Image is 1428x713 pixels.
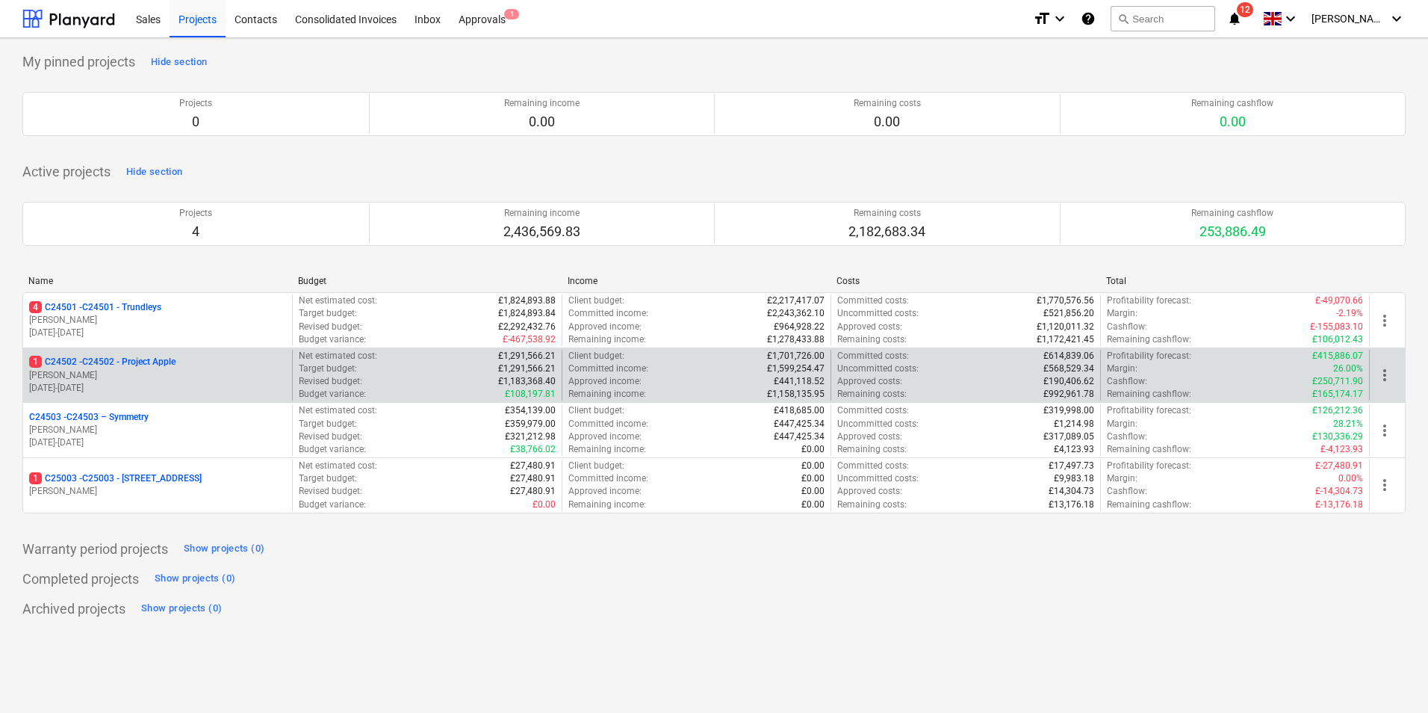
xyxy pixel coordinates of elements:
[774,321,825,333] p: £964,928.22
[1312,350,1363,362] p: £415,886.07
[1111,6,1215,31] button: Search
[29,327,286,339] p: [DATE] - [DATE]
[1081,10,1096,28] i: Knowledge base
[1107,307,1137,320] p: Margin :
[299,485,362,498] p: Revised budget :
[1237,2,1253,17] span: 12
[29,356,176,368] p: C24502 - C24502 - Project Apple
[1320,443,1363,456] p: £-4,123.93
[1282,10,1300,28] i: keyboard_arrow_down
[1107,362,1137,375] p: Margin :
[29,301,42,313] span: 4
[1054,472,1094,485] p: £9,983.18
[29,472,42,484] span: 1
[1376,366,1394,384] span: more_vert
[1043,388,1094,401] p: £992,961.78
[505,404,556,417] p: £354,139.00
[1315,294,1363,307] p: £-49,070.66
[22,570,139,588] p: Completed projects
[1311,13,1386,25] span: [PERSON_NAME] Booree
[179,97,212,110] p: Projects
[1117,13,1129,25] span: search
[837,499,907,511] p: Remaining costs :
[568,404,624,417] p: Client budget :
[147,50,211,74] button: Hide section
[1054,443,1094,456] p: £4,123.93
[299,499,366,511] p: Budget variance :
[1107,350,1191,362] p: Profitability forecast :
[837,375,902,388] p: Approved costs :
[29,411,286,449] div: C24503 -C24503 – Symmetry[PERSON_NAME][DATE]-[DATE]
[1043,430,1094,443] p: £317,089.05
[504,9,519,19] span: 1
[299,443,366,456] p: Budget variance :
[767,362,825,375] p: £1,599,254.47
[1043,307,1094,320] p: £521,856.20
[568,294,624,307] p: Client budget :
[503,223,580,241] p: 2,436,569.83
[801,460,825,472] p: £0.00
[774,430,825,443] p: £447,425.34
[1312,430,1363,443] p: £130,336.29
[568,350,624,362] p: Client budget :
[801,499,825,511] p: £0.00
[568,388,646,401] p: Remaining income :
[22,600,125,618] p: Archived projects
[1227,10,1242,28] i: notifications
[1033,10,1051,28] i: format_size
[1353,641,1428,713] iframe: Chat Widget
[767,388,825,401] p: £1,158,135.95
[1315,485,1363,498] p: £-14,304.73
[1106,276,1364,286] div: Total
[503,333,556,346] p: £-467,538.92
[505,430,556,443] p: £321,212.98
[1049,499,1094,511] p: £13,176.18
[1107,404,1191,417] p: Profitability forecast :
[854,97,921,110] p: Remaining costs
[29,472,286,498] div: 1C25003 -C25003 - [STREET_ADDRESS][PERSON_NAME]
[1107,443,1191,456] p: Remaining cashflow :
[1312,333,1363,346] p: £106,012.43
[299,430,362,443] p: Revised budget :
[299,418,357,430] p: Target budget :
[1107,321,1147,333] p: Cashflow :
[22,53,135,71] p: My pinned projects
[1049,460,1094,472] p: £17,497.73
[29,314,286,327] p: [PERSON_NAME]
[22,540,168,558] p: Warranty period projects
[299,350,377,362] p: Net estimated cost :
[837,362,919,375] p: Uncommitted costs :
[837,472,919,485] p: Uncommitted costs :
[837,388,907,401] p: Remaining costs :
[1037,321,1094,333] p: £1,120,011.32
[568,418,648,430] p: Committed income :
[503,207,580,220] p: Remaining income
[1191,223,1273,241] p: 253,886.49
[151,567,239,591] button: Show projects (0)
[299,460,377,472] p: Net estimated cost :
[28,276,286,286] div: Name
[801,485,825,498] p: £0.00
[801,472,825,485] p: £0.00
[510,485,556,498] p: £27,480.91
[1107,388,1191,401] p: Remaining cashflow :
[1376,422,1394,439] span: more_vert
[848,207,925,220] p: Remaining costs
[299,307,357,320] p: Target budget :
[774,418,825,430] p: £447,425.34
[29,436,286,449] p: [DATE] - [DATE]
[179,113,212,131] p: 0
[568,430,642,443] p: Approved income :
[1107,294,1191,307] p: Profitability forecast :
[767,350,825,362] p: £1,701,726.00
[1043,362,1094,375] p: £568,529.34
[179,207,212,220] p: Projects
[1388,10,1406,28] i: keyboard_arrow_down
[1037,333,1094,346] p: £1,172,421.45
[1191,113,1273,131] p: 0.00
[141,600,222,617] div: Show projects (0)
[179,223,212,241] p: 4
[299,333,366,346] p: Budget variance :
[155,570,235,587] div: Show projects (0)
